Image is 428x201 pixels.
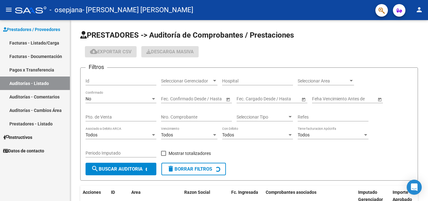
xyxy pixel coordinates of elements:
[237,114,287,120] span: Seleccionar Tipo
[169,150,211,157] span: Mostrar totalizadores
[83,190,101,195] span: Acciones
[186,96,217,102] input: End date
[90,49,132,55] span: Exportar CSV
[161,132,173,137] span: Todos
[184,190,210,195] span: Razon Social
[407,180,422,195] div: Open Intercom Messenger
[3,134,32,141] span: Instructivos
[85,46,137,57] button: Exportar CSV
[300,96,307,103] button: Open calendar
[5,6,13,13] mat-icon: menu
[86,63,107,71] h3: Filtros
[86,132,97,137] span: Todos
[222,132,234,137] span: Todos
[91,166,143,172] span: Buscar Auditoria
[3,147,44,154] span: Datos de contacto
[231,190,258,195] span: Fc. Ingresada
[50,3,82,17] span: - osepjana
[146,49,194,55] span: Descarga Masiva
[298,132,310,137] span: Todos
[91,165,99,172] mat-icon: search
[167,165,175,172] mat-icon: delete
[225,96,231,103] button: Open calendar
[167,166,212,172] span: Borrar Filtros
[111,190,115,195] span: ID
[261,96,292,102] input: End date
[90,48,97,55] mat-icon: cloud_download
[237,96,256,102] input: Start date
[141,46,199,57] button: Descarga Masiva
[161,163,226,175] button: Borrar Filtros
[161,78,212,84] span: Seleccionar Gerenciador
[86,163,156,175] button: Buscar Auditoria
[86,96,91,101] span: No
[415,6,423,13] mat-icon: person
[161,96,180,102] input: Start date
[298,78,348,84] span: Seleccionar Area
[3,26,60,33] span: Prestadores / Proveedores
[80,31,294,40] span: PRESTADORES -> Auditoría de Comprobantes / Prestaciones
[266,190,316,195] span: Comprobantes asociados
[82,3,193,17] span: - [PERSON_NAME] [PERSON_NAME]
[131,190,141,195] span: Area
[141,46,199,57] app-download-masive: Descarga masiva de comprobantes (adjuntos)
[376,96,383,103] button: Open calendar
